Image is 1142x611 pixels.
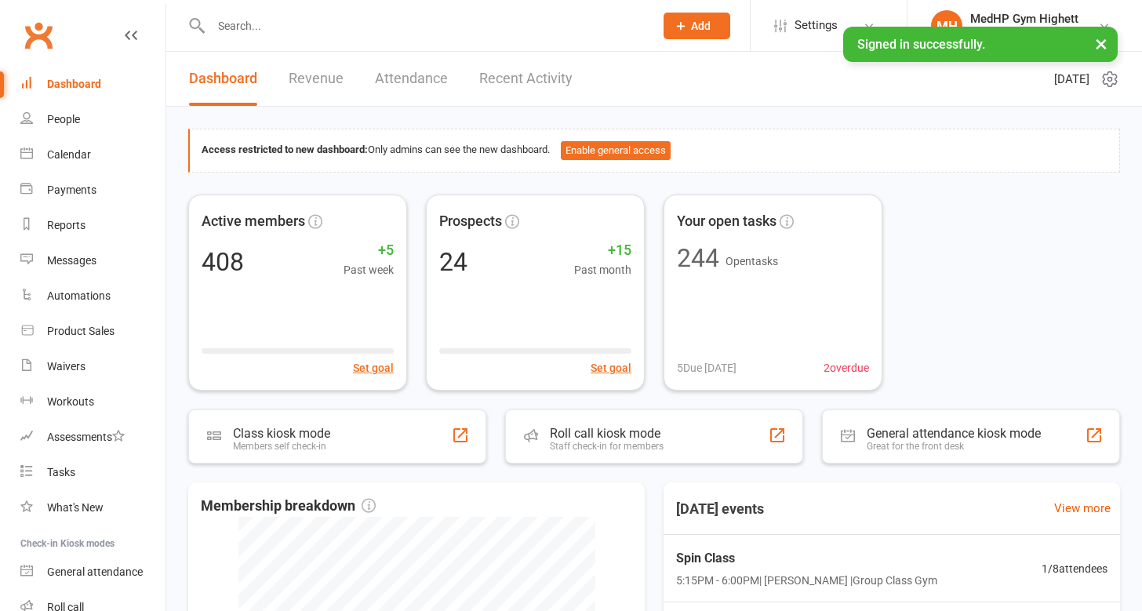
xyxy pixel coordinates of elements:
[1087,27,1115,60] button: ×
[1042,560,1107,577] span: 1 / 8 attendees
[20,243,165,278] a: Messages
[20,420,165,455] a: Assessments
[47,78,101,90] div: Dashboard
[664,13,730,39] button: Add
[47,395,94,408] div: Workouts
[676,572,937,589] span: 5:15PM - 6:00PM | [PERSON_NAME] | Group Class Gym
[47,289,111,302] div: Automations
[20,67,165,102] a: Dashboard
[20,208,165,243] a: Reports
[550,441,664,452] div: Staff check-in for members
[676,548,937,569] span: Spin Class
[47,566,143,578] div: General attendance
[20,173,165,208] a: Payments
[664,495,776,523] h3: [DATE] events
[344,239,394,262] span: +5
[289,52,344,106] a: Revenue
[47,113,80,125] div: People
[677,210,776,233] span: Your open tasks
[47,466,75,478] div: Tasks
[691,20,711,32] span: Add
[233,441,330,452] div: Members self check-in
[550,426,664,441] div: Roll call kiosk mode
[677,359,736,376] span: 5 Due [DATE]
[20,490,165,526] a: What's New
[202,141,1107,160] div: Only admins can see the new dashboard.
[375,52,448,106] a: Attendance
[824,359,869,376] span: 2 overdue
[47,254,96,267] div: Messages
[479,52,573,106] a: Recent Activity
[20,455,165,490] a: Tasks
[561,141,671,160] button: Enable general access
[20,384,165,420] a: Workouts
[439,210,502,233] span: Prospects
[931,10,962,42] div: MH
[867,426,1041,441] div: General attendance kiosk mode
[202,249,244,275] div: 408
[439,249,467,275] div: 24
[189,52,257,106] a: Dashboard
[19,16,58,55] a: Clubworx
[857,37,985,52] span: Signed in successfully.
[47,360,85,373] div: Waivers
[574,261,631,278] span: Past month
[47,219,85,231] div: Reports
[20,314,165,349] a: Product Sales
[47,184,96,196] div: Payments
[970,26,1078,40] div: MedHP
[726,255,778,267] span: Open tasks
[1054,70,1089,89] span: [DATE]
[20,137,165,173] a: Calendar
[574,239,631,262] span: +15
[677,245,719,271] div: 244
[206,15,643,37] input: Search...
[20,102,165,137] a: People
[202,144,368,155] strong: Access restricted to new dashboard:
[20,278,165,314] a: Automations
[353,359,394,376] button: Set goal
[47,148,91,161] div: Calendar
[591,359,631,376] button: Set goal
[970,12,1078,26] div: MedHP Gym Highett
[202,210,305,233] span: Active members
[47,325,115,337] div: Product Sales
[795,8,838,43] span: Settings
[20,349,165,384] a: Waivers
[233,426,330,441] div: Class kiosk mode
[344,261,394,278] span: Past week
[867,441,1041,452] div: Great for the front desk
[47,431,125,443] div: Assessments
[1054,499,1111,518] a: View more
[20,555,165,590] a: General attendance kiosk mode
[201,495,376,518] span: Membership breakdown
[47,501,104,514] div: What's New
